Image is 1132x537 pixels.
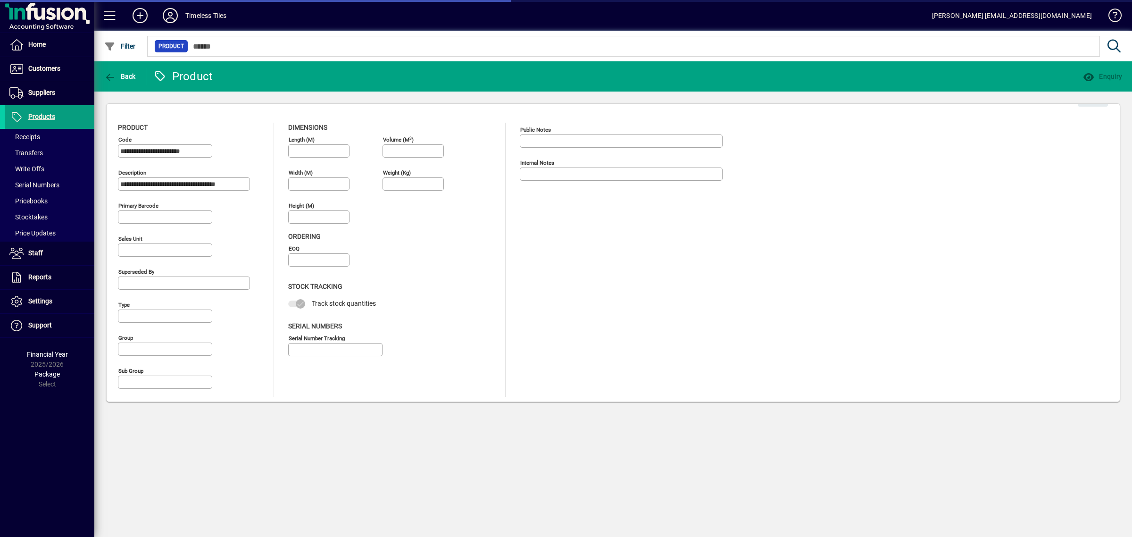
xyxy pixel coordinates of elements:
[383,136,414,143] mat-label: Volume (m )
[9,197,48,205] span: Pricebooks
[5,209,94,225] a: Stocktakes
[5,242,94,265] a: Staff
[5,129,94,145] a: Receipts
[288,283,342,290] span: Stock Tracking
[9,229,56,237] span: Price Updates
[118,235,142,242] mat-label: Sales unit
[28,65,60,72] span: Customers
[28,321,52,329] span: Support
[125,7,155,24] button: Add
[5,290,94,313] a: Settings
[520,126,551,133] mat-label: Public Notes
[118,302,130,308] mat-label: Type
[383,169,411,176] mat-label: Weight (Kg)
[118,268,154,275] mat-label: Superseded by
[1078,90,1108,107] button: Edit
[27,351,68,358] span: Financial Year
[312,300,376,307] span: Track stock quantities
[288,124,327,131] span: Dimensions
[28,41,46,48] span: Home
[5,314,94,337] a: Support
[118,368,143,374] mat-label: Sub group
[9,213,48,221] span: Stocktakes
[34,370,60,378] span: Package
[9,133,40,141] span: Receipts
[289,202,314,209] mat-label: Height (m)
[289,335,345,341] mat-label: Serial Number tracking
[5,225,94,241] a: Price Updates
[5,33,94,57] a: Home
[28,297,52,305] span: Settings
[28,273,51,281] span: Reports
[104,73,136,80] span: Back
[288,322,342,330] span: Serial Numbers
[5,81,94,105] a: Suppliers
[520,159,554,166] mat-label: Internal Notes
[102,68,138,85] button: Back
[28,249,43,257] span: Staff
[9,149,43,157] span: Transfers
[94,68,146,85] app-page-header-button: Back
[5,193,94,209] a: Pricebooks
[5,161,94,177] a: Write Offs
[932,8,1092,23] div: [PERSON_NAME] [EMAIL_ADDRESS][DOMAIN_NAME]
[153,69,213,84] div: Product
[155,7,185,24] button: Profile
[409,135,412,140] sup: 3
[158,42,184,51] span: Product
[102,38,138,55] button: Filter
[28,113,55,120] span: Products
[118,169,146,176] mat-label: Description
[289,136,315,143] mat-label: Length (m)
[28,89,55,96] span: Suppliers
[5,57,94,81] a: Customers
[1101,2,1120,33] a: Knowledge Base
[118,202,158,209] mat-label: Primary barcode
[9,165,44,173] span: Write Offs
[118,136,132,143] mat-label: Code
[118,124,148,131] span: Product
[104,42,136,50] span: Filter
[5,145,94,161] a: Transfers
[9,181,59,189] span: Serial Numbers
[289,245,300,252] mat-label: EOQ
[5,177,94,193] a: Serial Numbers
[289,169,313,176] mat-label: Width (m)
[118,335,133,341] mat-label: Group
[5,266,94,289] a: Reports
[185,8,226,23] div: Timeless Tiles
[288,233,321,240] span: Ordering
